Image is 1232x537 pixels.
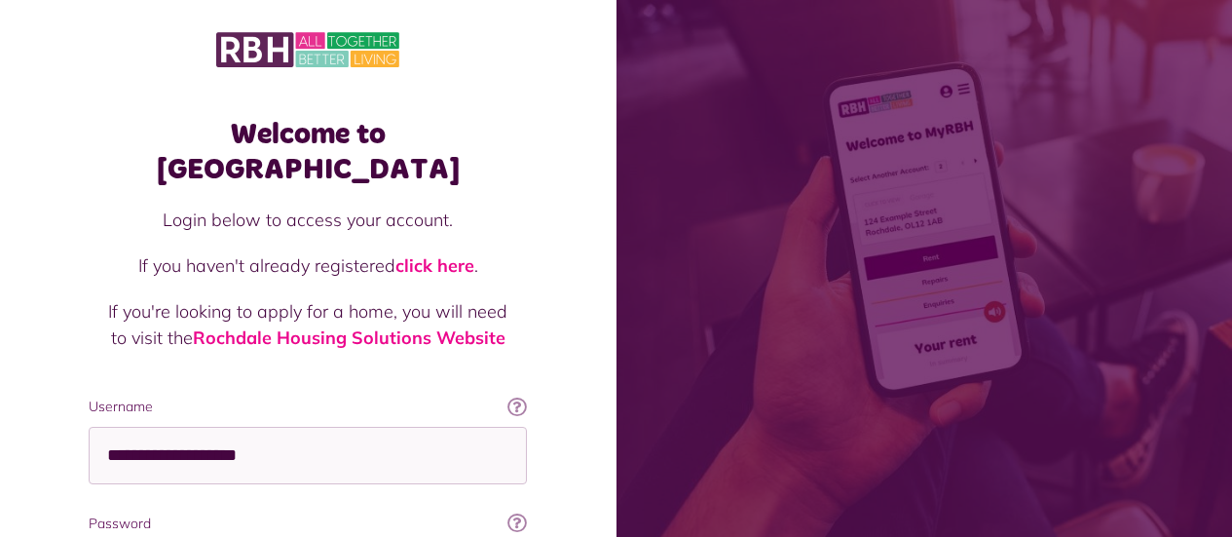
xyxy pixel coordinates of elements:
[108,207,507,233] p: Login below to access your account.
[216,29,399,70] img: MyRBH
[89,397,527,417] label: Username
[395,254,474,277] a: click here
[108,298,507,351] p: If you're looking to apply for a home, you will need to visit the
[89,117,527,187] h1: Welcome to [GEOGRAPHIC_DATA]
[89,514,527,534] label: Password
[108,252,507,279] p: If you haven't already registered .
[193,326,505,349] a: Rochdale Housing Solutions Website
